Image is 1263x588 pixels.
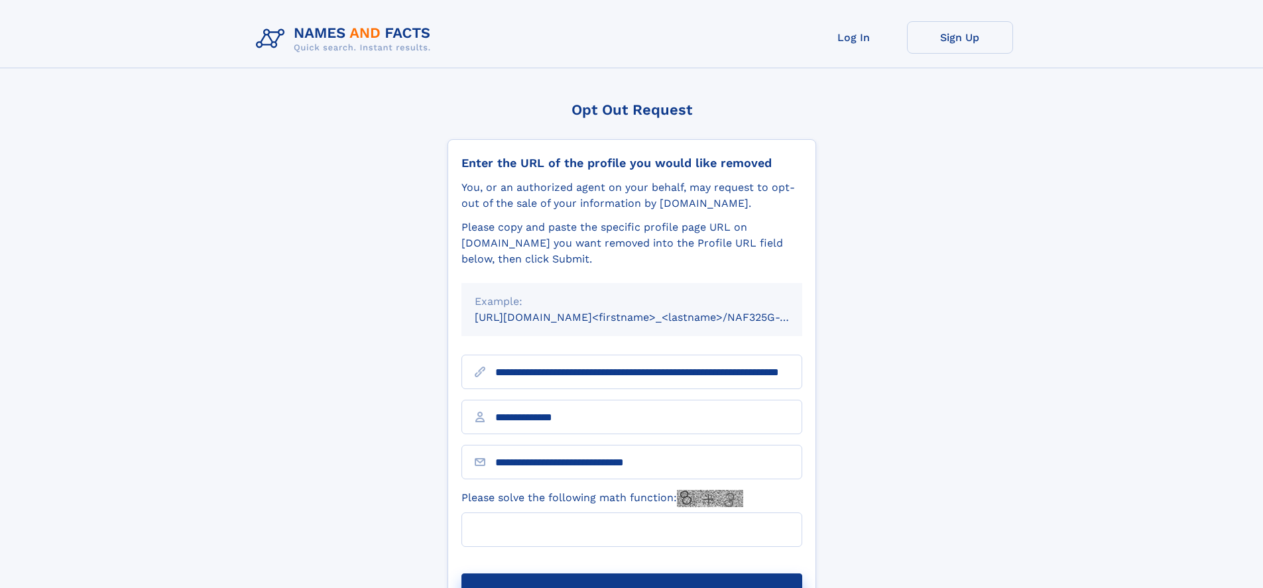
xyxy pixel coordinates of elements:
img: Logo Names and Facts [251,21,442,57]
div: Opt Out Request [448,101,816,118]
a: Log In [801,21,907,54]
label: Please solve the following math function: [461,490,743,507]
a: Sign Up [907,21,1013,54]
div: You, or an authorized agent on your behalf, may request to opt-out of the sale of your informatio... [461,180,802,211]
div: Example: [475,294,789,310]
div: Enter the URL of the profile you would like removed [461,156,802,170]
div: Please copy and paste the specific profile page URL on [DOMAIN_NAME] you want removed into the Pr... [461,219,802,267]
small: [URL][DOMAIN_NAME]<firstname>_<lastname>/NAF325G-xxxxxxxx [475,311,827,323]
